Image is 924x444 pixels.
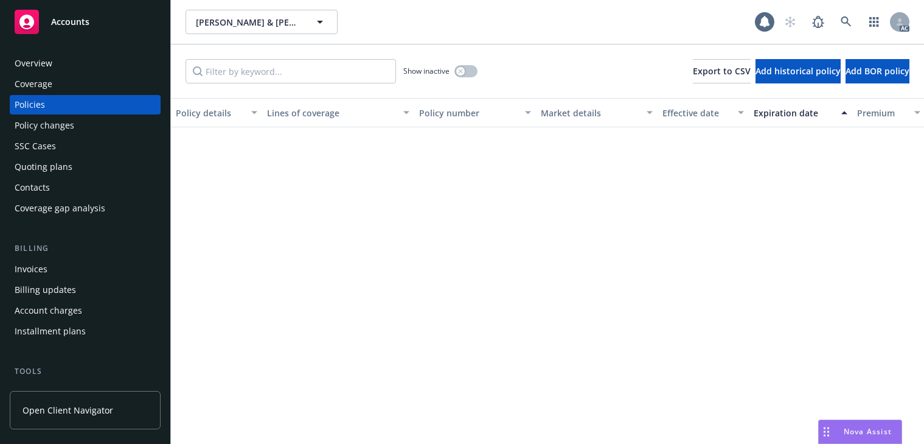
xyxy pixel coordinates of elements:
[10,322,161,341] a: Installment plans
[834,10,858,34] a: Search
[819,420,834,443] div: Drag to move
[171,98,262,127] button: Policy details
[15,116,74,135] div: Policy changes
[186,10,338,34] button: [PERSON_NAME] & [PERSON_NAME]
[10,136,161,156] a: SSC Cases
[749,98,852,127] button: Expiration date
[10,365,161,378] div: Tools
[541,107,639,119] div: Market details
[196,16,301,29] span: [PERSON_NAME] & [PERSON_NAME]
[176,107,244,119] div: Policy details
[10,74,161,94] a: Coverage
[10,95,161,115] a: Policies
[536,98,658,127] button: Market details
[403,66,450,76] span: Show inactive
[846,59,909,83] button: Add BOR policy
[419,107,518,119] div: Policy number
[262,98,414,127] button: Lines of coverage
[857,107,907,119] div: Premium
[658,98,749,127] button: Effective date
[15,136,56,156] div: SSC Cases
[15,280,76,300] div: Billing updates
[756,59,841,83] button: Add historical policy
[693,59,751,83] button: Export to CSV
[15,95,45,115] div: Policies
[23,404,113,417] span: Open Client Navigator
[15,322,86,341] div: Installment plans
[862,10,886,34] a: Switch app
[15,74,52,94] div: Coverage
[10,301,161,320] a: Account charges
[10,5,161,39] a: Accounts
[15,54,52,73] div: Overview
[10,54,161,73] a: Overview
[10,178,161,197] a: Contacts
[10,242,161,255] div: Billing
[15,178,50,197] div: Contacts
[844,426,892,437] span: Nova Assist
[51,17,89,27] span: Accounts
[693,65,751,77] span: Export to CSV
[15,301,82,320] div: Account charges
[267,107,396,119] div: Lines of coverage
[186,59,396,83] input: Filter by keyword...
[662,107,731,119] div: Effective date
[10,280,161,300] a: Billing updates
[846,65,909,77] span: Add BOR policy
[10,157,161,177] a: Quoting plans
[10,259,161,279] a: Invoices
[15,199,105,218] div: Coverage gap analysis
[756,65,841,77] span: Add historical policy
[414,98,536,127] button: Policy number
[778,10,802,34] a: Start snowing
[806,10,830,34] a: Report a Bug
[10,199,161,218] a: Coverage gap analysis
[818,420,902,444] button: Nova Assist
[10,116,161,135] a: Policy changes
[15,157,72,177] div: Quoting plans
[15,259,47,279] div: Invoices
[754,107,834,119] div: Expiration date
